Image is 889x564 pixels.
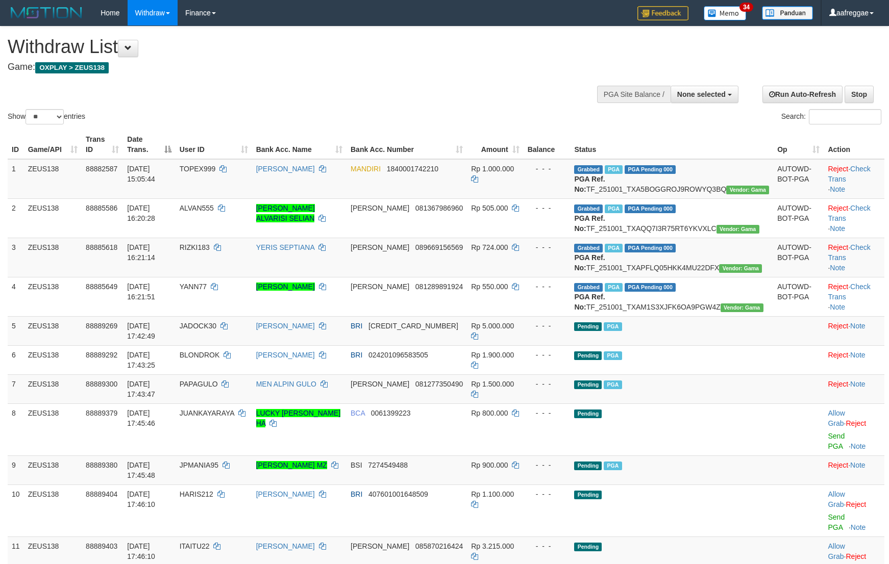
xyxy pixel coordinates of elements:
span: [DATE] 17:42:49 [127,322,155,340]
span: · [828,409,846,427]
span: Copy 407601001648509 to clipboard [368,490,428,498]
th: Trans ID: activate to sort column ascending [82,130,123,159]
td: ZEUS138 [24,374,82,403]
span: JUANKAYARAYA [180,409,234,417]
span: BLONDROK [180,351,220,359]
b: PGA Ref. No: [574,175,605,193]
div: - - - [528,489,566,499]
div: - - - [528,408,566,418]
td: · · [824,277,884,316]
span: YANN77 [180,283,207,291]
span: BRI [351,351,362,359]
span: ITAITU22 [180,542,210,550]
a: [PERSON_NAME] [256,542,315,550]
span: Marked by aafsolysreylen [604,380,622,389]
span: 88889403 [86,542,117,550]
span: [PERSON_NAME] [351,283,409,291]
div: - - - [528,164,566,174]
img: Button%20Memo.svg [704,6,747,20]
span: Pending [574,462,602,470]
span: HARIS212 [180,490,213,498]
a: Note [830,224,845,233]
span: PGA Pending [625,283,676,292]
span: Marked by aafanarl [605,244,623,252]
td: AUTOWD-BOT-PGA [773,238,824,277]
div: - - - [528,460,566,470]
span: 88889269 [86,322,117,330]
span: Rp 505.000 [471,204,508,212]
span: Pending [574,322,602,331]
span: Vendor URL: https://trx31.1velocity.biz [717,225,759,234]
a: [PERSON_NAME] [256,322,315,330]
span: None selected [677,90,726,98]
td: 9 [8,455,24,484]
th: Op: activate to sort column ascending [773,130,824,159]
td: · [824,455,884,484]
span: BCA [351,409,365,417]
b: PGA Ref. No: [574,293,605,311]
span: Marked by aafnoeunsreypich [605,165,623,174]
div: - - - [528,242,566,252]
span: Rp 5.000.000 [471,322,514,330]
span: Copy 085870216424 to clipboard [415,542,463,550]
img: panduan.png [762,6,813,20]
a: [PERSON_NAME] [256,490,315,498]
td: ZEUS138 [24,277,82,316]
span: 88885586 [86,204,117,212]
a: Reject [828,165,848,173]
a: Stop [845,86,874,103]
td: 3 [8,238,24,277]
span: BRI [351,490,362,498]
a: Note [851,442,866,450]
a: Allow Grab [828,409,845,427]
th: Action [824,130,884,159]
span: [DATE] 17:46:10 [127,542,155,560]
span: 88889404 [86,490,117,498]
span: [DATE] 17:43:25 [127,351,155,369]
a: Note [850,322,866,330]
td: 7 [8,374,24,403]
div: - - - [528,321,566,331]
span: · [828,490,846,508]
span: Vendor URL: https://trx31.1velocity.biz [721,303,763,312]
span: Copy 024201096583505 to clipboard [368,351,428,359]
td: ZEUS138 [24,238,82,277]
td: TF_251001_TXAM1S3XJFK6OA9PGW4Z [570,277,773,316]
span: 88889292 [86,351,117,359]
th: User ID: activate to sort column ascending [176,130,252,159]
th: Bank Acc. Name: activate to sort column ascending [252,130,347,159]
span: Rp 800.000 [471,409,508,417]
a: Reject [828,204,848,212]
span: [DATE] 16:20:28 [127,204,155,222]
a: YERIS SEPTIANA [256,243,314,251]
a: Allow Grab [828,542,845,560]
span: 88882587 [86,165,117,173]
div: - - - [528,379,566,389]
span: Copy 1840001742210 to clipboard [387,165,438,173]
a: Check Trans [828,283,870,301]
div: - - - [528,203,566,213]
input: Search: [809,109,881,124]
th: Status [570,130,773,159]
a: Reject [828,243,848,251]
td: 8 [8,403,24,455]
td: · · [824,198,884,238]
td: AUTOWD-BOT-PGA [773,159,824,199]
span: PAPAGULO [180,380,218,388]
span: [PERSON_NAME] [351,380,409,388]
td: 4 [8,277,24,316]
span: Pending [574,351,602,360]
a: Note [830,264,845,272]
span: Pending [574,409,602,418]
th: Bank Acc. Number: activate to sort column ascending [347,130,467,159]
a: Note [850,380,866,388]
td: 10 [8,484,24,536]
span: TOPEX999 [180,165,216,173]
span: · [828,542,846,560]
div: - - - [528,541,566,551]
span: [DATE] 17:45:46 [127,409,155,427]
td: AUTOWD-BOT-PGA [773,198,824,238]
span: Copy 599501030413532 to clipboard [368,322,458,330]
span: Rp 3.215.000 [471,542,514,550]
span: Rp 900.000 [471,461,508,469]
